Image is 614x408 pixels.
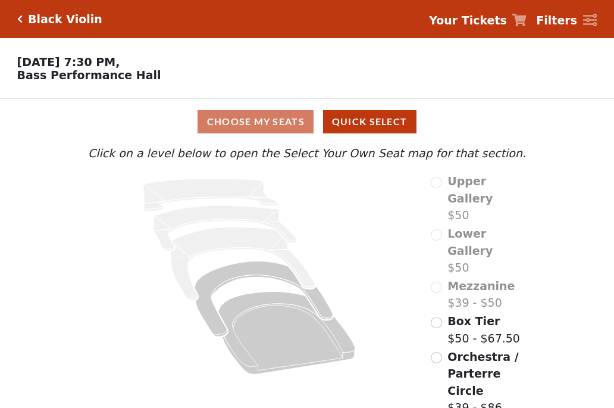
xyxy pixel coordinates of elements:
label: $39 - $50 [447,278,515,312]
button: Quick Select [323,110,416,133]
span: Upper Gallery [447,175,493,205]
a: Filters [536,12,597,29]
label: $50 [447,225,529,276]
path: Orchestra / Parterre Circle - Seats Available: 609 [218,292,356,375]
p: Click on a level below to open the Select Your Own Seat map for that section. [85,145,529,162]
span: Mezzanine [447,279,515,292]
a: Click here to go back to filters [17,15,23,23]
path: Upper Gallery - Seats Available: 0 [143,179,279,211]
span: Box Tier [447,314,500,328]
strong: Your Tickets [429,14,507,27]
h5: Black Violin [28,13,102,26]
label: $50 [447,173,529,224]
a: Your Tickets [429,12,527,29]
path: Lower Gallery - Seats Available: 0 [154,205,297,251]
strong: Filters [536,14,577,27]
label: $50 - $67.50 [447,313,520,347]
span: Orchestra / Parterre Circle [447,350,518,397]
span: Lower Gallery [447,227,493,257]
